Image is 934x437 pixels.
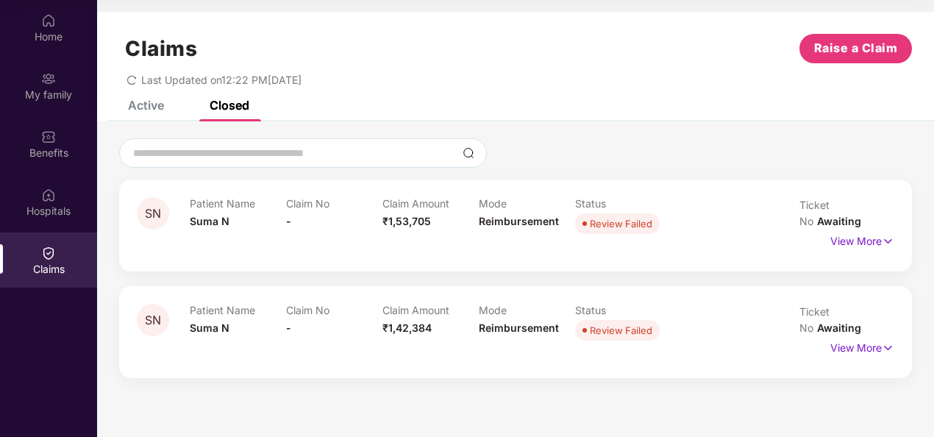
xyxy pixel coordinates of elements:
[590,216,652,231] div: Review Failed
[799,199,830,227] span: Ticket No
[817,321,861,334] span: Awaiting
[479,197,575,210] p: Mode
[190,304,286,316] p: Patient Name
[382,304,479,316] p: Claim Amount
[190,215,229,227] span: Suma N
[41,188,56,202] img: svg+xml;base64,PHN2ZyBpZD0iSG9zcGl0YWxzIiB4bWxucz0iaHR0cDovL3d3dy53My5vcmcvMjAwMC9zdmciIHdpZHRoPS...
[479,304,575,316] p: Mode
[210,98,249,113] div: Closed
[479,321,559,334] span: Reimbursement
[575,197,671,210] p: Status
[41,71,56,86] img: svg+xml;base64,PHN2ZyB3aWR0aD0iMjAiIGhlaWdodD0iMjAiIHZpZXdCb3g9IjAgMCAyMCAyMCIgZmlsbD0ibm9uZSIgeG...
[125,36,197,61] h1: Claims
[814,39,898,57] span: Raise a Claim
[479,215,559,227] span: Reimbursement
[41,246,56,260] img: svg+xml;base64,PHN2ZyBpZD0iQ2xhaW0iIHhtbG5zPSJodHRwOi8vd3d3LnczLm9yZy8yMDAwL3N2ZyIgd2lkdGg9IjIwIi...
[286,321,291,334] span: -
[286,197,382,210] p: Claim No
[463,147,474,159] img: svg+xml;base64,PHN2ZyBpZD0iU2VhcmNoLTMyeDMyIiB4bWxucz0iaHR0cDovL3d3dy53My5vcmcvMjAwMC9zdmciIHdpZH...
[126,74,137,86] span: redo
[830,336,894,356] p: View More
[41,13,56,28] img: svg+xml;base64,PHN2ZyBpZD0iSG9tZSIgeG1sbnM9Imh0dHA6Ly93d3cudzMub3JnLzIwMDAvc3ZnIiB3aWR0aD0iMjAiIG...
[145,207,161,220] span: SN
[286,304,382,316] p: Claim No
[590,323,652,338] div: Review Failed
[882,233,894,249] img: svg+xml;base64,PHN2ZyB4bWxucz0iaHR0cDovL3d3dy53My5vcmcvMjAwMC9zdmciIHdpZHRoPSIxNyIgaGVpZ2h0PSIxNy...
[141,74,302,86] span: Last Updated on 12:22 PM[DATE]
[190,197,286,210] p: Patient Name
[382,321,432,334] span: ₹1,42,384
[41,129,56,144] img: svg+xml;base64,PHN2ZyBpZD0iQmVuZWZpdHMiIHhtbG5zPSJodHRwOi8vd3d3LnczLm9yZy8yMDAwL3N2ZyIgd2lkdGg9Ij...
[382,197,479,210] p: Claim Amount
[830,230,894,249] p: View More
[882,340,894,356] img: svg+xml;base64,PHN2ZyB4bWxucz0iaHR0cDovL3d3dy53My5vcmcvMjAwMC9zdmciIHdpZHRoPSIxNyIgaGVpZ2h0PSIxNy...
[128,98,164,113] div: Active
[382,215,431,227] span: ₹1,53,705
[145,314,161,327] span: SN
[190,321,229,334] span: Suma N
[817,215,861,227] span: Awaiting
[575,304,671,316] p: Status
[799,305,830,334] span: Ticket No
[799,34,912,63] button: Raise a Claim
[286,215,291,227] span: -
